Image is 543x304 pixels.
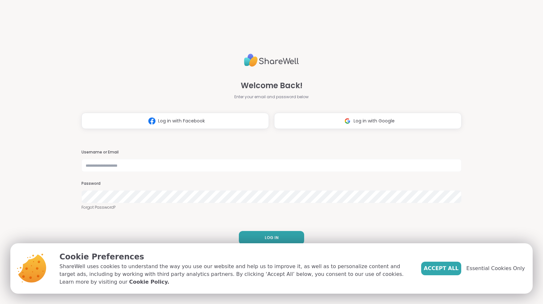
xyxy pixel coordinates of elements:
span: Essential Cookies Only [466,265,525,272]
span: LOG IN [265,235,279,241]
p: Cookie Preferences [59,251,411,263]
a: Forgot Password? [81,204,462,210]
button: LOG IN [239,231,304,245]
h3: Password [81,181,462,186]
p: ShareWell uses cookies to understand the way you use our website and help us to improve it, as we... [59,263,411,286]
img: ShareWell Logomark [341,115,354,127]
span: Log in with Google [354,118,395,124]
h3: Username or Email [81,150,462,155]
span: Log in with Facebook [158,118,205,124]
span: Enter your email and password below [234,94,309,100]
button: Log in with Google [274,113,462,129]
img: ShareWell Logo [244,51,299,69]
button: Log in with Facebook [81,113,269,129]
button: Accept All [421,262,461,275]
img: ShareWell Logomark [146,115,158,127]
a: Cookie Policy. [129,278,169,286]
span: Accept All [424,265,459,272]
span: Welcome Back! [241,80,303,91]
